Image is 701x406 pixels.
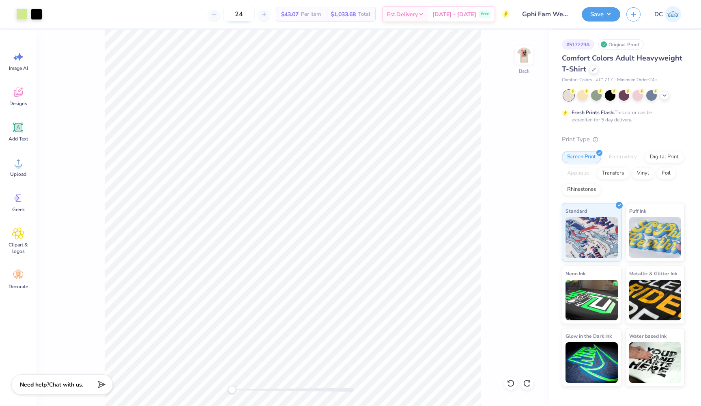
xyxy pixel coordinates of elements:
[432,10,476,19] span: [DATE] - [DATE]
[566,269,585,278] span: Neon Ink
[645,151,684,163] div: Digital Print
[9,136,28,142] span: Add Text
[632,167,654,179] div: Vinyl
[598,39,644,50] div: Original Proof
[654,10,663,19] span: DC
[20,381,49,389] strong: Need help?
[629,280,682,320] img: Metallic & Glitter Ink
[49,381,83,389] span: Chat with us.
[604,151,642,163] div: Embroidery
[9,100,27,107] span: Designs
[629,332,667,340] span: Water based Ink
[301,10,321,19] span: Per Item
[9,65,28,71] span: Image AI
[617,77,658,84] span: Minimum Order: 24 +
[566,280,618,320] img: Neon Ink
[516,6,576,22] input: Untitled Design
[562,167,594,179] div: Applique
[481,11,489,17] span: Free
[5,242,32,255] span: Clipart & logos
[223,7,255,22] input: – –
[629,207,646,215] span: Puff Ink
[629,269,677,278] span: Metallic & Glitter Ink
[629,217,682,258] img: Puff Ink
[562,77,592,84] span: Comfort Colors
[651,6,685,22] a: DC
[566,342,618,383] img: Glow in the Dark Ink
[597,167,629,179] div: Transfers
[657,167,676,179] div: Foil
[358,10,370,19] span: Total
[596,77,613,84] span: # C1717
[562,135,685,144] div: Print Type
[562,184,601,196] div: Rhinestones
[572,109,615,116] strong: Fresh Prints Flash:
[228,386,236,394] div: Accessibility label
[387,10,418,19] span: Est. Delivery
[665,6,681,22] img: Devyn Cooper
[566,207,587,215] span: Standard
[562,151,601,163] div: Screen Print
[281,10,299,19] span: $43.07
[9,283,28,290] span: Decorate
[519,67,529,75] div: Back
[516,47,532,63] img: Back
[566,332,612,340] span: Glow in the Dark Ink
[582,7,620,22] button: Save
[562,53,682,74] span: Comfort Colors Adult Heavyweight T-Shirt
[566,217,618,258] img: Standard
[331,10,356,19] span: $1,033.68
[12,206,25,213] span: Greek
[629,342,682,383] img: Water based Ink
[562,39,594,50] div: # 517229A
[572,109,671,123] div: This color can be expedited for 5 day delivery.
[10,171,26,177] span: Upload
